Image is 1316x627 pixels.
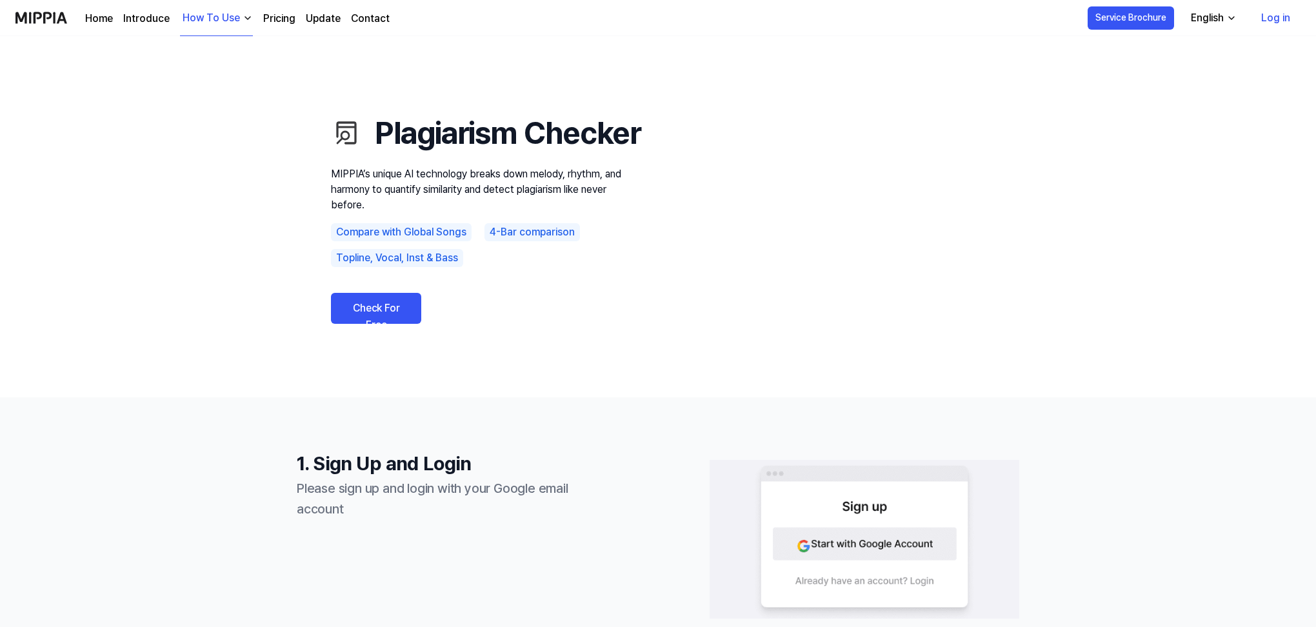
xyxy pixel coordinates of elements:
a: Home [85,11,113,26]
div: 4-Bar comparison [484,223,580,241]
h1: Plagiarism Checker [331,110,641,156]
div: English [1188,10,1226,26]
button: English [1181,5,1244,31]
p: MIPPIA’s unique AI technology breaks down melody, rhythm, and harmony to quantify similarity and ... [331,166,641,213]
div: Compare with Global Songs [331,223,472,241]
a: Update [306,11,341,26]
img: down [243,13,253,23]
button: Service Brochure [1088,6,1174,30]
a: Contact [351,11,390,26]
a: Check For Free [331,293,421,324]
a: Pricing [263,11,295,26]
button: How To Use [180,1,253,36]
img: step1 [710,459,1019,620]
div: How To Use [180,10,243,26]
div: Please sign up and login with your Google email account [297,478,606,519]
h1: 1. Sign Up and Login [297,449,606,478]
a: Introduce [123,11,170,26]
div: Topline, Vocal, Inst & Bass [331,249,463,267]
